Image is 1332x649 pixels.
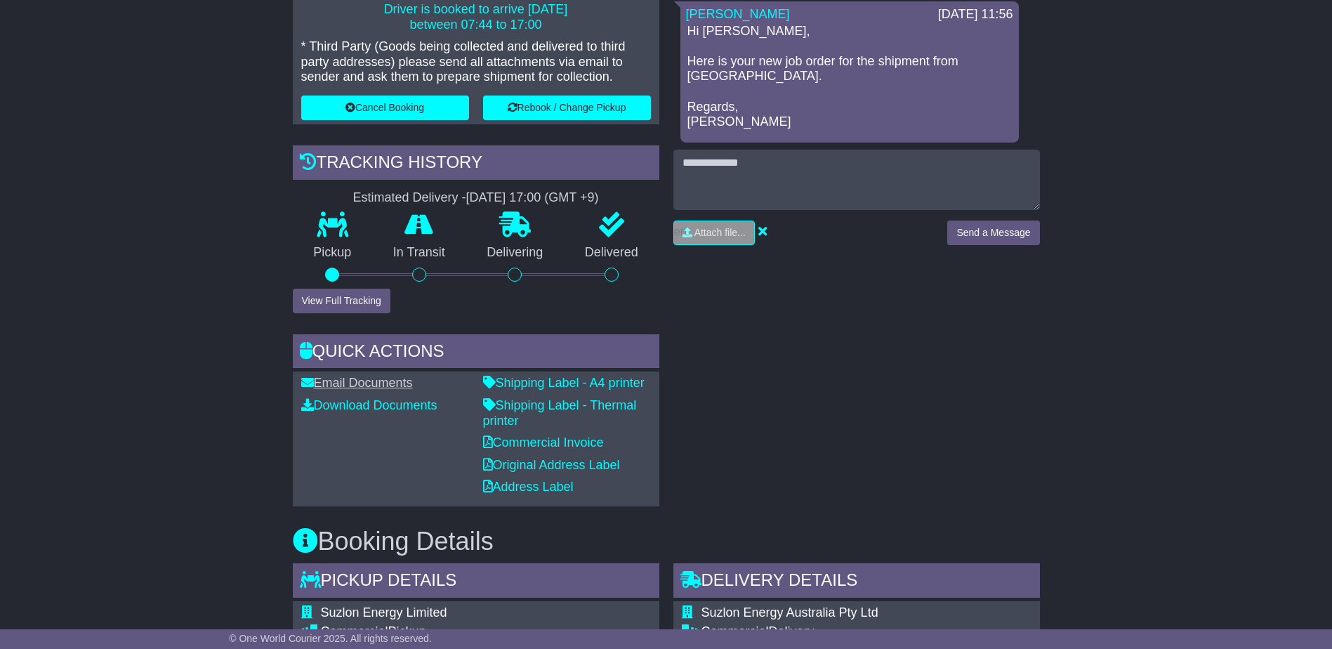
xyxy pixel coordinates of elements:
p: Pickup [293,245,373,261]
a: Original Address Label [483,458,620,472]
div: [DATE] 11:56 [938,7,1013,22]
div: Tracking history [293,145,659,183]
div: [DATE] 17:00 (GMT +9) [466,190,599,206]
span: Suzlon Energy Limited [321,605,447,619]
button: Cancel Booking [301,96,469,120]
h3: Booking Details [293,527,1040,556]
div: Pickup Details [293,563,659,601]
div: Estimated Delivery - [293,190,659,206]
div: Delivery Details [673,563,1040,601]
div: Delivery [701,624,1031,640]
a: Email Documents [301,376,413,390]
span: Commercial [701,624,769,638]
p: * Third Party (Goods being collected and delivered to third party addresses) please send all atta... [301,39,651,85]
button: Rebook / Change Pickup [483,96,651,120]
a: Shipping Label - A4 printer [483,376,645,390]
span: © One World Courier 2025. All rights reserved. [229,633,432,644]
p: In Transit [372,245,466,261]
a: Commercial Invoice [483,435,604,450]
span: Suzlon Energy Australia Pty Ltd [701,605,878,619]
div: Quick Actions [293,334,659,372]
button: View Full Tracking [293,289,390,313]
a: [PERSON_NAME] [686,7,790,21]
a: Shipping Label - Thermal printer [483,398,637,428]
p: Driver is booked to arrive [DATE] between 07:44 to 17:00 [301,2,651,32]
div: Pickup [321,624,639,640]
button: Send a Message [947,221,1039,245]
a: Address Label [483,480,574,494]
p: Delivering [466,245,565,261]
p: Hi [PERSON_NAME], Here is your new job order for the shipment from [GEOGRAPHIC_DATA]. Regards, [P... [687,24,1012,130]
span: Commercial [321,624,388,638]
p: Delivered [564,245,659,261]
a: Download Documents [301,398,437,412]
